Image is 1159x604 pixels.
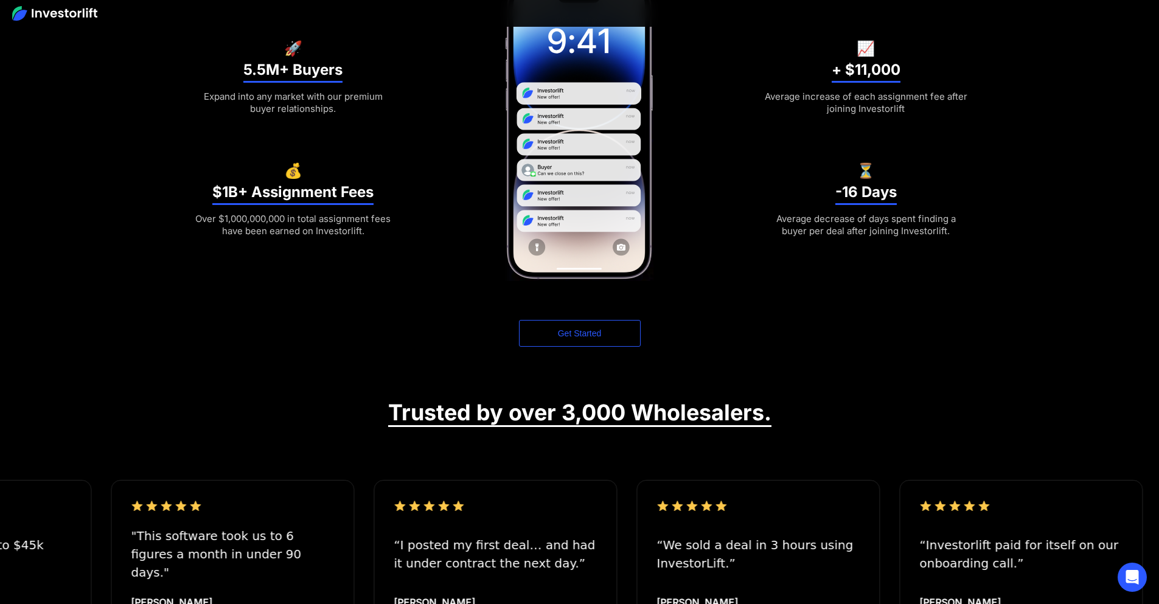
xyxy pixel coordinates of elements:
div: “I posted my first deal… and had it under contract the next day.” [394,536,597,572]
h6: 💰 [284,165,302,177]
div: Average increase of each assignment fee after joining Investorlift [763,91,969,115]
h6: ⏳ [857,165,875,177]
h6: 📈 [857,43,875,55]
a: Get Started [519,320,641,347]
h3: $1B+ Assignment Fees [212,183,374,205]
div: Average decrease of days spent finding a buyer per deal after joining Investorlift. [763,213,969,237]
div: Expand into any market with our premium buyer relationships. [190,91,396,115]
h3: + $11,000 [832,61,900,83]
div: “Investorlift paid for itself on our onboarding call.” [919,536,1122,572]
h2: Trusted by over 3,000 Wholesalers. [388,401,771,427]
div: "This software took us to 6 figures a month in under 90 days." [131,527,334,581]
div: Open Intercom Messenger [1118,563,1147,592]
iframe: Customer reviews powered by Trustpilot [346,446,813,460]
h3: -16 Days [835,183,897,205]
h6: 🚀 [284,43,302,55]
h3: 5.5M+ Buyers [243,61,343,83]
div: “We sold a deal in 3 hours using InvestorLift.” [656,536,860,572]
div: Over $1,000,000,000 in total assignment fees have been earned on Investorlift. [190,213,396,237]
